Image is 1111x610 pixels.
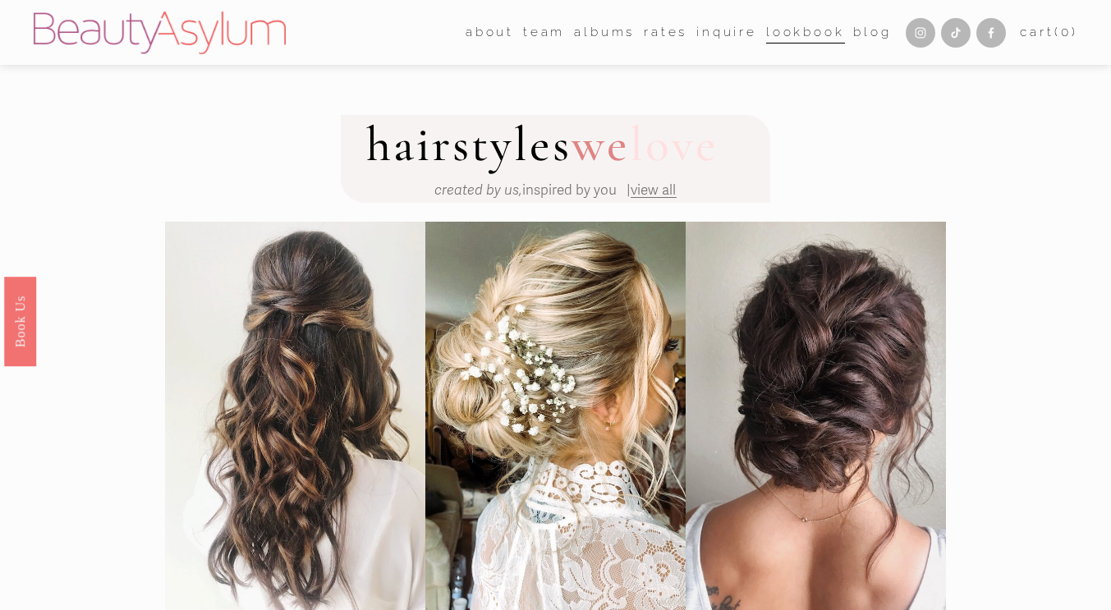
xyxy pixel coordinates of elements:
a: view all [631,181,676,199]
em: created by us, [434,181,522,199]
span: team [523,21,565,44]
a: Inquire [696,20,757,45]
img: Beauty Asylum | Bridal Hair &amp; Makeup Charlotte &amp; Atlanta [34,11,286,54]
h2: hairstyles [366,121,718,170]
a: Rates [644,20,687,45]
span: love [630,115,718,174]
a: albums [574,20,635,45]
a: Facebook [976,18,1006,48]
a: Instagram [906,18,935,48]
a: TikTok [941,18,971,48]
span: inspired by you | [434,181,631,199]
a: folder dropdown [523,20,565,45]
span: about [466,21,514,44]
a: Lookbook [766,20,845,45]
span: we [572,115,630,174]
span: 0 [1061,25,1072,39]
a: Blog [853,20,891,45]
a: Book Us [4,276,36,365]
a: folder dropdown [466,20,514,45]
span: ( ) [1054,25,1078,39]
a: 0 items in cart [1020,21,1077,44]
